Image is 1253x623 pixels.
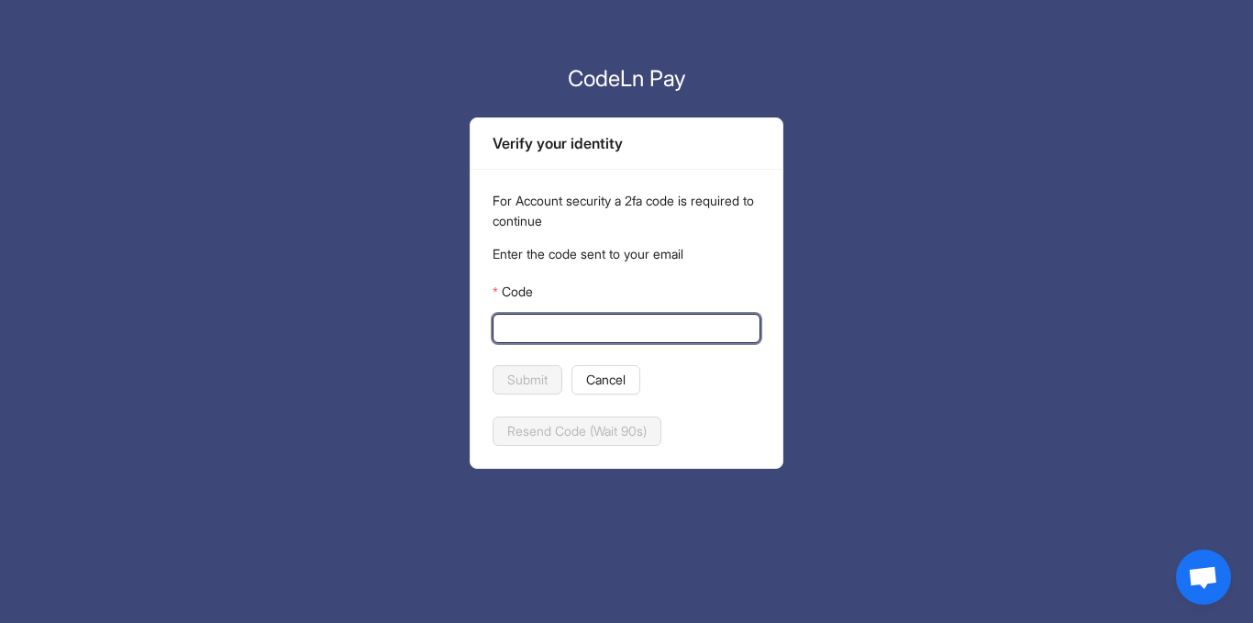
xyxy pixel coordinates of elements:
[493,132,760,155] div: Verify your identity
[507,421,647,441] span: Resend Code (Wait 90s)
[1176,550,1231,605] div: Open chat
[493,244,760,264] p: Enter the code sent to your email
[571,365,640,395] button: Cancel
[493,365,562,395] button: Submit
[493,277,532,306] label: Code
[586,370,626,390] span: Cancel
[493,191,760,231] p: For Account security a 2fa code is required to continue
[504,318,746,339] input: Code
[507,370,548,390] span: Submit
[493,417,661,446] button: Resend Code (Wait 90s)
[470,62,783,95] p: CodeLn Pay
